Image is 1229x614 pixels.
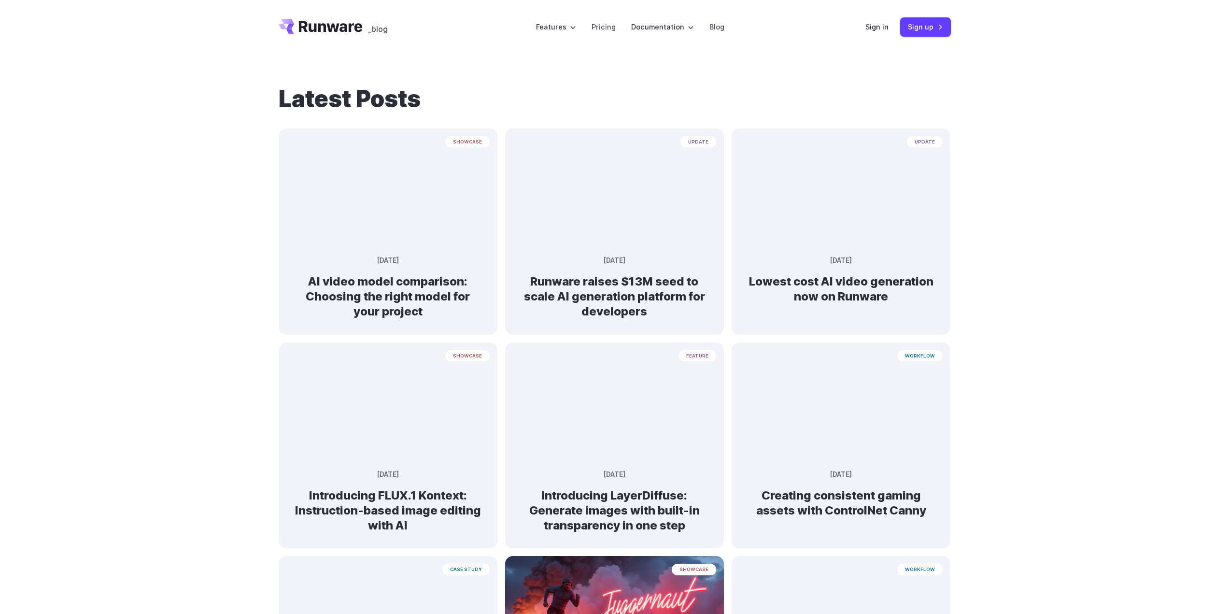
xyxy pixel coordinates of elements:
[505,451,724,549] a: A cloaked figure made entirely of bending light and heat distortion, slightly warping the scene b...
[672,564,716,575] span: showcase
[732,451,950,534] a: An array of glowing, stylized elemental orbs and flames in various containers and stands, depicte...
[279,85,951,113] h1: Latest Posts
[900,17,951,36] a: Sign up
[279,451,497,549] a: Surreal rose in a desert landscape, split between day and night with the sun and moon aligned beh...
[678,350,716,361] span: feature
[709,21,724,32] a: Blog
[279,343,497,458] img: Surreal rose in a desert landscape, split between day and night with the sun and moon aligned beh...
[279,19,363,34] a: Go to /
[368,25,388,33] span: _blog
[830,256,852,266] time: [DATE]
[747,488,935,518] h2: Creating consistent gaming assets with ControlNet Canny
[294,488,482,533] h2: Introducing FLUX.1 Kontext: Instruction-based image editing with AI
[521,274,708,319] h2: Runware raises $13M seed to scale AI generation platform for developers
[830,470,852,480] time: [DATE]
[604,256,625,266] time: [DATE]
[732,343,950,458] img: An array of glowing, stylized elemental orbs and flames in various containers and stands, depicte...
[445,350,490,361] span: showcase
[505,343,724,458] img: A cloaked figure made entirely of bending light and heat distortion, slightly warping the scene b...
[732,129,950,244] img: Neon-lit movie clapperboard with the word 'RUNWARE' in a futuristic server room
[377,470,399,480] time: [DATE]
[368,19,388,34] a: _blog
[521,488,708,533] h2: Introducing LayerDiffuse: Generate images with built-in transparency in one step
[592,21,616,32] a: Pricing
[732,237,950,320] a: Neon-lit movie clapperboard with the word 'RUNWARE' in a futuristic server room update [DATE] Low...
[445,136,490,147] span: showcase
[377,256,399,266] time: [DATE]
[907,136,943,147] span: update
[279,237,497,335] a: Futuristic network of glowing screens showing robots and a person connected to a central digital ...
[747,274,935,304] h2: Lowest cost AI video generation now on Runware
[505,129,724,244] img: Futuristic city scene with neon lights showing Runware announcement of $13M seed funding in large...
[680,136,716,147] span: update
[442,564,490,575] span: case study
[536,21,576,32] label: Features
[631,21,694,32] label: Documentation
[279,129,497,244] img: Futuristic network of glowing screens showing robots and a person connected to a central digital ...
[604,470,625,480] time: [DATE]
[294,274,482,319] h2: AI video model comparison: Choosing the right model for your project
[897,350,943,361] span: workflow
[897,564,943,575] span: workflow
[865,21,889,32] a: Sign in
[505,237,724,335] a: Futuristic city scene with neon lights showing Runware announcement of $13M seed funding in large...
